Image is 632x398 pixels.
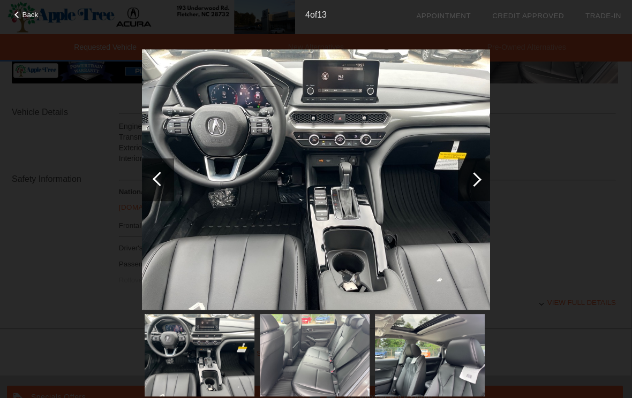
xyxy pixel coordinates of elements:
[375,314,485,396] img: 9fbf28862f1fddc35f5c8678bfe68b01.jpg
[145,314,254,396] img: e69ed43b64b58873d1b9ac6d93341d87.jpg
[142,49,490,310] img: e69ed43b64b58873d1b9ac6d93341d87.jpg
[416,12,471,20] a: Appointment
[317,10,327,19] span: 13
[492,12,564,20] a: Credit Approved
[22,11,39,19] span: Back
[260,314,370,396] img: dbbe630a1aff8bd3819b24297c619320.jpg
[585,12,621,20] a: Trade-In
[305,10,310,19] span: 4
